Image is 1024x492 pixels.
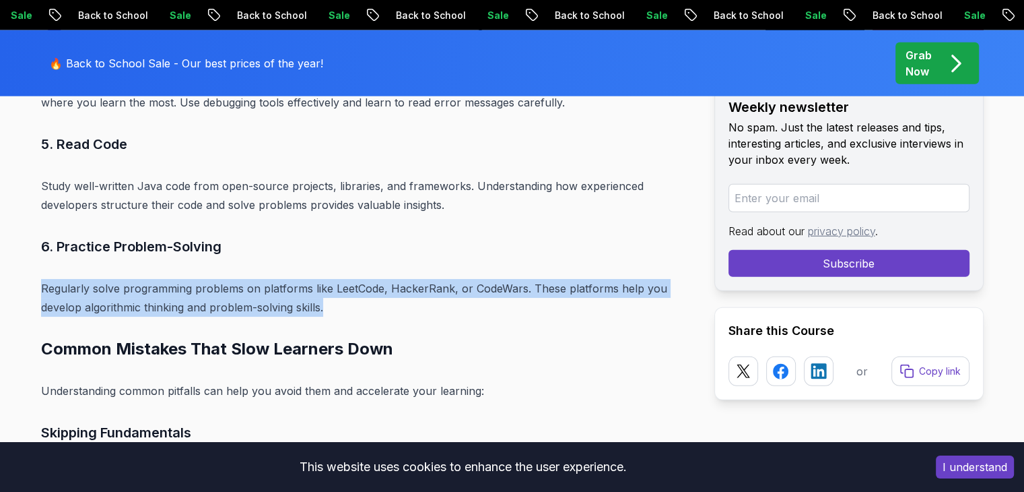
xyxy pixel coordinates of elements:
p: Sale [794,9,837,22]
p: Read about our . [728,223,969,239]
p: Copy link [919,365,961,378]
p: Sale [158,9,201,22]
h2: Weekly newsletter [728,98,969,117]
p: Back to School [861,9,953,22]
p: Sale [476,9,519,22]
input: Enter your email [728,184,969,212]
p: or [856,363,868,379]
p: Sale [635,9,678,22]
button: Subscribe [728,250,969,277]
p: Grab Now [906,47,932,80]
p: Back to School [543,9,635,22]
p: Back to School [67,9,158,22]
h2: Share this Course [728,321,969,340]
button: Accept cookies [936,456,1014,479]
p: 🔥 Back to School Sale - Our best prices of the year! [49,55,323,71]
p: Back to School [226,9,317,22]
p: Understanding common pitfalls can help you avoid them and accelerate your learning: [41,381,693,400]
p: Sale [953,9,996,22]
p: No spam. Just the latest releases and tips, interesting articles, and exclusive interviews in you... [728,119,969,168]
p: Back to School [702,9,794,22]
p: Regularly solve programming problems on platforms like LeetCode, HackerRank, or CodeWars. These p... [41,279,693,317]
p: Study well-written Java code from open-source projects, libraries, and frameworks. Understanding ... [41,177,693,214]
h3: Skipping Fundamentals [41,422,693,443]
button: Copy link [891,357,969,386]
h2: Common Mistakes That Slow Learners Down [41,338,693,360]
p: Sale [317,9,360,22]
a: privacy policy [808,224,875,238]
div: This website uses cookies to enhance the user experience. [10,452,916,482]
p: Back to School [384,9,476,22]
h3: 5. Read Code [41,133,693,155]
h3: 6. Practice Problem-Solving [41,236,693,257]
